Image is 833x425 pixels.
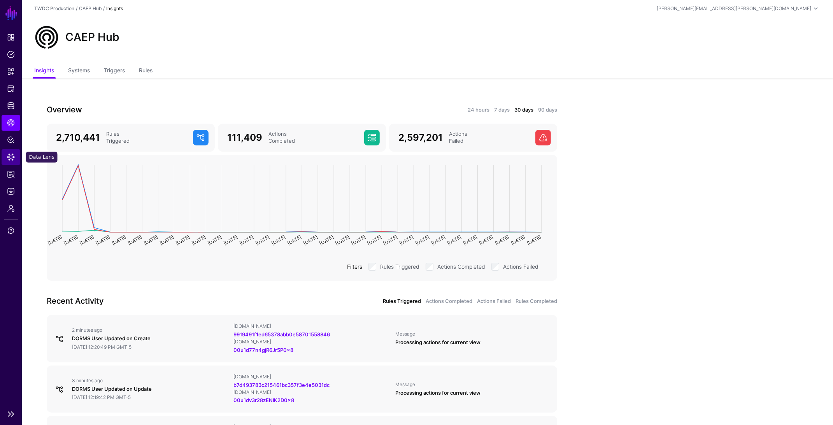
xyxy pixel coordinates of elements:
[72,378,227,384] div: 3 minutes ago
[233,339,389,345] div: [DOMAIN_NAME]
[2,30,20,45] a: Dashboard
[227,132,262,143] span: 111,409
[398,234,414,247] text: [DATE]
[2,98,20,114] a: Identity Data Fabric
[233,347,293,353] a: 00u1d77n4gjR6Jr5P0x8
[233,323,389,329] div: [DOMAIN_NAME]
[516,297,557,305] a: Rules Completed
[7,68,15,75] span: Snippets
[56,132,100,143] span: 2,710,441
[72,385,227,393] div: DORMS User Updated on Update
[72,394,227,401] div: [DATE] 12:19:42 PM GMT-5
[494,234,510,247] text: [DATE]
[414,234,430,247] text: [DATE]
[127,234,143,247] text: [DATE]
[74,5,79,12] div: /
[503,261,538,271] label: Actions Failed
[2,184,20,199] a: Logs
[426,297,472,305] a: Actions Completed
[175,234,191,247] text: [DATE]
[159,234,175,247] text: [DATE]
[233,374,389,380] div: [DOMAIN_NAME]
[367,234,382,247] text: [DATE]
[2,132,20,148] a: Policy Lens
[334,234,350,247] text: [DATE]
[2,201,20,216] a: Admin
[233,382,330,388] a: b7d493783c215461bc357f3e4e5031dc
[477,297,511,305] a: Actions Failed
[2,166,20,182] a: Reports
[2,81,20,96] a: Protected Systems
[446,234,462,247] text: [DATE]
[526,234,542,247] text: [DATE]
[7,187,15,195] span: Logs
[47,234,63,247] text: [DATE]
[233,389,389,395] div: [DOMAIN_NAME]
[437,261,485,271] label: Actions Completed
[233,331,330,338] a: 9919491f1ed65378abb0e58701558846
[657,5,811,12] div: [PERSON_NAME][EMAIL_ADDRESS][PERSON_NAME][DOMAIN_NAME]
[102,5,106,12] div: /
[34,5,74,11] a: TWDC Production
[7,153,15,161] span: Data Lens
[103,131,190,145] div: Rules Triggered
[383,297,421,305] a: Rules Triggered
[7,51,15,58] span: Policies
[191,234,207,247] text: [DATE]
[265,131,361,145] div: Actions Completed
[395,381,551,388] div: Message
[111,234,127,247] text: [DATE]
[462,234,478,247] text: [DATE]
[7,33,15,41] span: Dashboard
[270,234,286,247] text: [DATE]
[468,106,489,114] a: 24 hours
[350,234,366,247] text: [DATE]
[68,64,90,79] a: Systems
[2,149,20,165] a: Data Lens
[63,234,79,247] text: [DATE]
[2,115,20,131] a: CAEP Hub
[72,344,227,350] div: [DATE] 12:20:49 PM GMT-5
[72,327,227,333] div: 2 minutes ago
[538,106,557,114] a: 90 days
[223,234,239,247] text: [DATE]
[65,31,119,44] h2: CAEP Hub
[514,106,533,114] a: 30 days
[233,397,294,403] a: 00u1dv3r28zENlK2D0x8
[7,170,15,178] span: Reports
[79,234,95,247] text: [DATE]
[344,262,365,271] div: Filters
[380,261,419,271] label: Rules Triggered
[7,102,15,110] span: Identity Data Fabric
[2,64,20,79] a: Snippets
[104,64,125,79] a: Triggers
[7,205,15,212] span: Admin
[47,103,297,116] h3: Overview
[47,295,297,307] h3: Recent Activity
[95,234,111,247] text: [DATE]
[143,234,159,247] text: [DATE]
[139,64,153,79] a: Rules
[207,234,223,247] text: [DATE]
[395,331,551,337] div: Message
[106,5,123,11] strong: Insights
[510,234,526,247] text: [DATE]
[302,234,318,247] text: [DATE]
[5,5,18,22] a: SGNL
[34,64,54,79] a: Insights
[318,234,334,247] text: [DATE]
[382,234,398,247] text: [DATE]
[26,152,58,163] div: Data Lens
[72,335,227,343] div: DORMS User Updated on Create
[7,136,15,144] span: Policy Lens
[239,234,254,247] text: [DATE]
[7,119,15,127] span: CAEP Hub
[2,47,20,62] a: Policies
[7,227,15,234] span: Support
[254,234,270,247] text: [DATE]
[398,132,443,143] span: 2,597,201
[7,85,15,93] span: Protected Systems
[446,131,532,145] div: Actions Failed
[478,234,494,247] text: [DATE]
[286,234,302,247] text: [DATE]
